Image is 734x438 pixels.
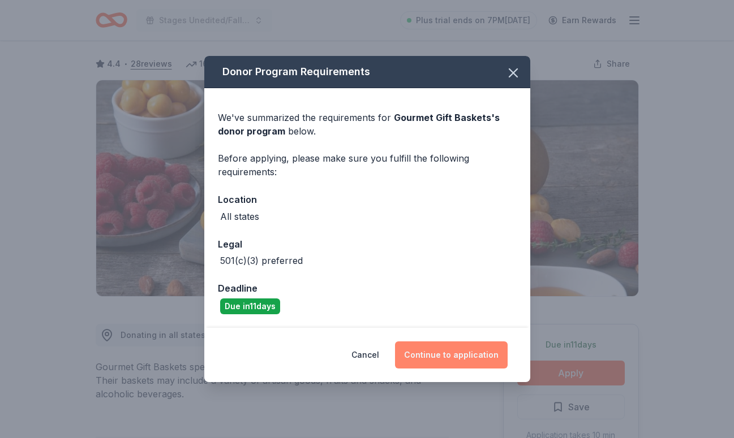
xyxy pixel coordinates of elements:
[351,341,379,368] button: Cancel
[218,237,517,251] div: Legal
[220,298,280,314] div: Due in 11 days
[218,281,517,296] div: Deadline
[220,254,303,267] div: 501(c)(3) preferred
[204,56,530,88] div: Donor Program Requirements
[218,111,517,138] div: We've summarized the requirements for below.
[220,210,259,223] div: All states
[218,151,517,179] div: Before applying, please make sure you fulfill the following requirements:
[395,341,508,368] button: Continue to application
[218,192,517,207] div: Location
